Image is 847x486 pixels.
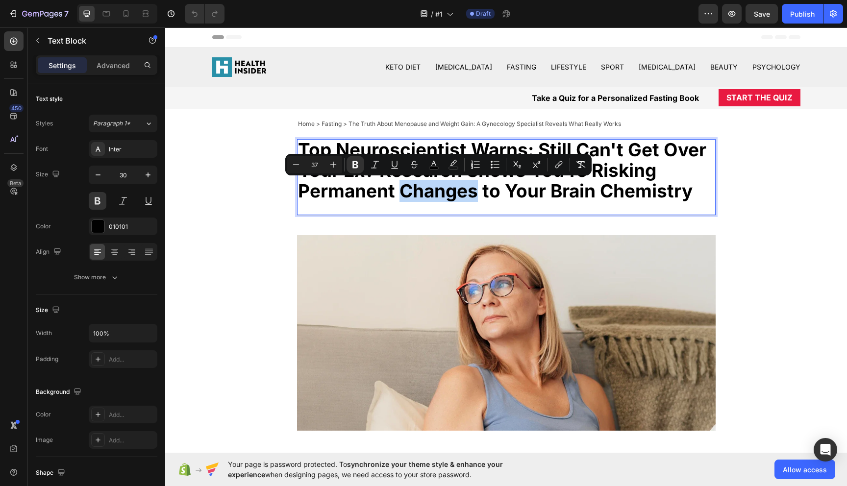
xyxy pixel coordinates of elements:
[74,272,120,282] div: Show more
[36,268,157,286] button: Show more
[228,460,503,479] span: synchronize your theme style & enhance your experience
[49,60,76,71] p: Settings
[133,92,549,101] p: Home > Fasting > The Truth About Menopause and Weight Gain: A Gynecology Specialist Reveals What ...
[48,35,131,47] p: Text Block
[782,4,823,24] button: Publish
[165,27,847,453] iframe: Design area
[814,438,837,462] div: Open Intercom Messenger
[561,66,627,75] p: START THE QUIZ
[436,35,459,44] a: SPORT
[185,4,224,24] div: Undo/Redo
[270,35,327,44] a: [MEDICAL_DATA]
[109,355,155,364] div: Add...
[553,62,635,79] button: <p>START THE QUIZ</p>
[220,35,255,44] a: KETO DIET
[431,9,433,19] span: /
[93,119,130,128] span: Paragraph 1*
[342,35,371,44] a: FASTING
[7,179,24,187] div: Beta
[783,464,827,475] span: Allow access
[746,4,778,24] button: Save
[36,168,62,181] div: Size
[36,329,52,338] div: Width
[36,386,83,399] div: Background
[754,10,770,18] span: Save
[109,145,155,154] div: Inter
[109,436,155,445] div: Add...
[9,104,24,112] div: 450
[36,222,51,231] div: Color
[36,245,63,259] div: Align
[476,9,491,18] span: Draft
[774,460,835,479] button: Allow access
[36,466,67,480] div: Shape
[133,111,541,174] strong: Top Neuroscientist Warns: Still Can't Get Over Your Ex? Research Shows You’re Risking Permanent C...
[36,95,63,103] div: Text style
[545,35,573,44] a: BEAUTY
[587,35,635,44] a: PSYCHOLOGY
[285,154,592,175] div: Editor contextual toolbar
[133,425,456,437] strong: The real reason why you're still not over your ex might surprise you.
[64,8,69,20] p: 7
[473,35,530,44] a: [MEDICAL_DATA]
[386,35,421,44] a: LIFESTYLE
[36,304,62,317] div: Size
[36,410,51,419] div: Color
[367,65,534,76] p: Take a Quiz for a Personalized Fasting Book
[4,4,73,24] button: 7
[790,9,815,19] div: Publish
[132,208,550,403] img: 1747709301-The-Truth-About-Menopause-and-Weight-Gain-A-Gynecology-Specialist-Reveals-What-Really-...
[132,112,550,175] div: Rich Text Editor. Editing area: main
[228,459,541,480] span: Your page is password protected. To when designing pages, we need access to your store password.
[109,222,155,231] div: 010101
[36,355,58,364] div: Padding
[36,436,53,444] div: Image
[36,119,53,128] div: Styles
[89,324,157,342] input: Auto
[36,145,48,153] div: Font
[435,9,443,19] span: #1
[109,411,155,419] div: Add...
[89,115,157,132] button: Paragraph 1*
[97,60,130,71] p: Advanced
